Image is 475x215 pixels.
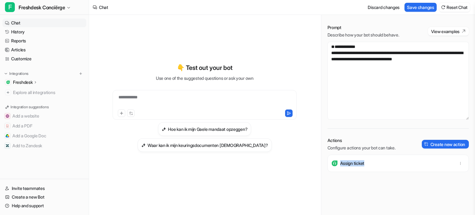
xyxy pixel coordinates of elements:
img: Assign ticket icon [332,160,338,166]
span: F [5,2,15,12]
i: Articles > Corrections & Facts [23,63,87,68]
img: explore all integrations [5,89,11,96]
p: Describe how your bot should behave. [327,32,399,38]
button: Add to ZendeskAdd to Zendesk [2,141,86,151]
button: Emoji picker [10,187,15,192]
button: Create new action [422,140,469,148]
div: Close [109,2,120,14]
i: “help me correct this using my PDF files” [10,27,87,38]
button: Save changes [404,3,437,12]
div: Thanks, Kyva ​ [10,118,96,142]
button: Waar kan ik mijn keuringsdocumenten indienen?Waar kan ik mijn keuringsdocumenten [DEMOGRAPHIC_DATA]? [138,138,272,152]
img: create-action-icon.svg [424,142,429,146]
button: Gif picker [19,187,24,192]
img: Hoe kan ik mijn Gaele mandaat opzeggen? [162,127,166,131]
button: Home [97,2,109,14]
h1: eesel [30,3,43,8]
img: Profile image for eesel [18,3,28,13]
a: Reports [2,37,86,45]
button: Discard changes [365,3,402,12]
img: expand menu [4,71,8,76]
textarea: Message… [5,174,118,185]
span: Freshdesk Conciërge [19,3,65,12]
button: Upload attachment [29,187,34,192]
p: Configure actions your bot can take. [327,145,396,151]
a: History [2,28,86,36]
div: Hope this clears things up! Let me know if anything else comes up! [10,105,96,118]
p: Assign ticket [340,160,364,166]
button: Integrations [2,71,30,77]
img: Add a Google Doc [6,134,9,138]
p: Integrations [9,71,28,76]
img: Add a PDF [6,124,9,128]
a: Chat [2,19,86,27]
p: 👇 Test out your bot [177,63,233,72]
p: Freshdesk [13,79,32,85]
p: Active 1h ago [30,8,58,14]
img: Add to Zendesk [6,144,9,148]
div: Chat [99,4,108,11]
div: As I mentioned earlier, you’ll find all your corrections in the dashboard under . From there, you... [10,51,96,105]
button: View examples [428,27,469,36]
a: Customize [2,54,86,63]
a: Articles [2,45,86,54]
p: Use one of the suggested questions or ask your own [156,75,254,81]
b: Draft [32,81,44,86]
a: Explore all integrations [2,88,86,97]
button: Reset Chat [439,3,470,12]
img: Freshdesk [6,80,10,84]
button: Add a PDFAdd a PDF [2,121,86,131]
img: Waar kan ik mijn keuringsdocumenten indienen? [141,143,146,148]
a: Create a new Bot [2,193,86,201]
button: Add a Google DocAdd a Google Doc [2,131,86,141]
img: menu_add.svg [79,71,83,76]
img: Add a website [6,114,9,118]
button: Hoe kan ik mijn Gaele mandaat opzeggen?Hoe kan ik mijn Gaele mandaat opzeggen? [158,122,251,136]
button: Send a message… [106,185,116,195]
h3: Hoe kan ik mijn Gaele mandaat opzeggen? [168,126,247,132]
p: Actions [327,137,396,144]
p: Integration suggestions [11,104,49,110]
p: Prompt [327,24,399,31]
a: Invite teammates [2,184,86,193]
a: Help and support [2,201,86,210]
h3: Waar kan ik mijn keuringsdocumenten [DEMOGRAPHIC_DATA]? [148,142,268,148]
button: Add a websiteAdd a website [2,111,86,121]
span: Explore all integrations [13,88,84,97]
button: go back [4,2,16,14]
img: reset [441,5,445,10]
b: Live [69,81,79,86]
button: Start recording [39,187,44,192]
